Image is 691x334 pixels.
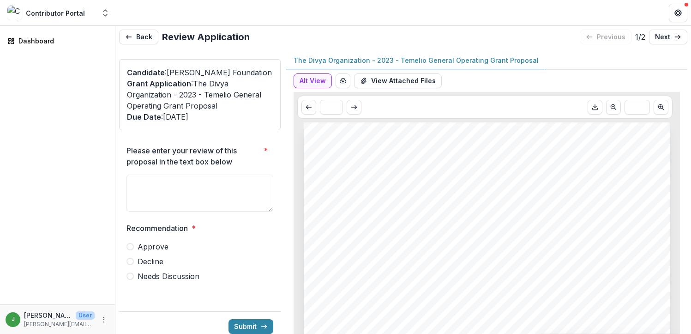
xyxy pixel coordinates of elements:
span: Due Date [127,112,161,121]
p: The Divya Organization - 2023 - Temelio General Operating Grant Proposal [294,55,539,65]
button: View Attached Files [354,73,442,88]
span: Submitted Date: [326,226,392,235]
div: Dashboard [18,36,104,46]
button: Open entity switcher [99,4,112,22]
p: Please enter your review of this proposal in the text box below [126,145,260,167]
span: Nonprofit DBA: [326,206,389,215]
span: Education [393,237,426,244]
button: Get Help [669,4,687,22]
img: Contributor Portal [7,6,22,20]
button: previous [580,30,631,44]
p: : [DATE] [127,111,273,122]
span: [DATE] [394,227,417,235]
button: More [98,314,109,325]
div: Julie [12,316,15,322]
p: Recommendation [126,223,188,234]
button: Scroll to next page [654,100,668,115]
span: Grant Application [127,79,191,88]
span: Needs Discussion [138,271,199,282]
p: [PERSON_NAME][EMAIL_ADDRESS][DOMAIN_NAME] [24,320,95,328]
span: The Divya Organization - 2023 - Temelio General Operating Grant [326,176,629,186]
span: Proposal [326,186,368,196]
span: The Divya Organization [326,145,463,157]
p: next [655,33,670,41]
span: 0.0 [403,218,413,225]
p: [PERSON_NAME] [24,310,72,320]
span: Relevant Areas: [326,236,391,245]
span: Decline [138,256,163,267]
span: Awarded Amount: [326,217,399,225]
button: Scroll to previous page [606,100,621,115]
span: Approve [138,241,168,252]
div: Contributor Portal [26,8,85,18]
a: Dashboard [4,33,111,49]
button: Scroll to next page [347,100,361,115]
span: Candidate [127,68,165,77]
p: 1 / 2 [635,31,645,43]
p: User [76,311,95,320]
button: Alt View [294,73,332,88]
p: : The Divya Organization - 2023 - Temelio General Operating Grant Proposal [127,78,273,111]
p: : [PERSON_NAME] Foundation [127,67,273,78]
h2: Review Application [162,31,250,43]
button: Download PDF [588,100,602,115]
button: Submit [228,319,273,334]
button: Scroll to previous page [301,100,316,115]
p: previous [597,33,625,41]
a: next [649,30,687,44]
button: Back [119,30,158,44]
